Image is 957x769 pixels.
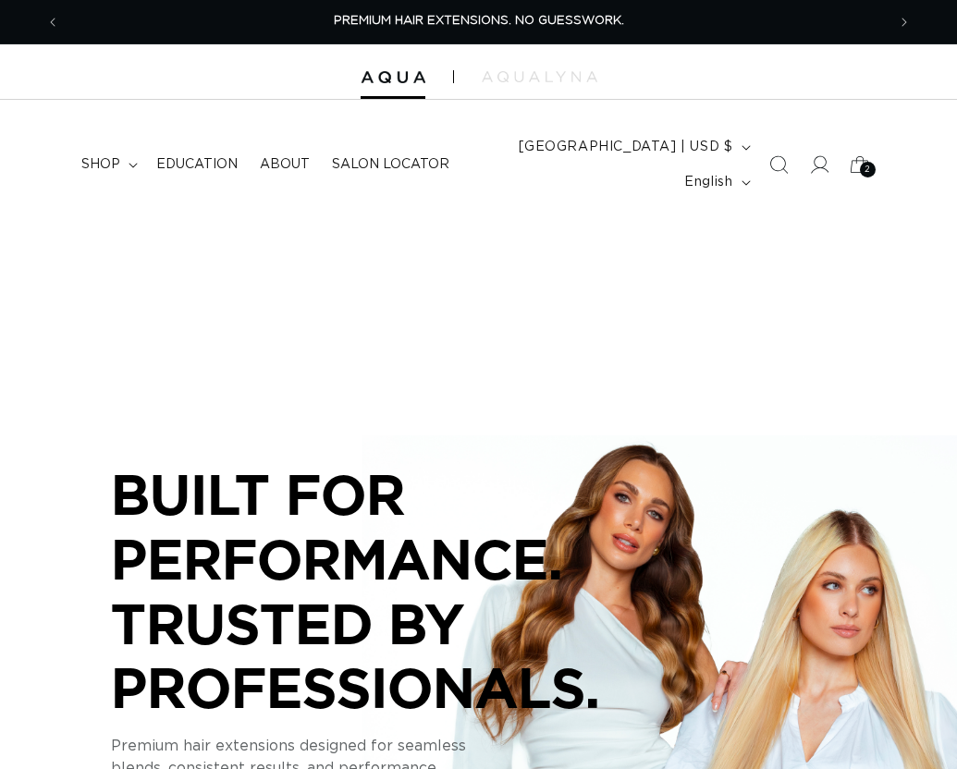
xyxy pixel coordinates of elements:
button: [GEOGRAPHIC_DATA] | USD $ [508,129,758,165]
a: Salon Locator [321,145,460,184]
span: shop [81,156,120,173]
button: English [673,165,757,200]
span: [GEOGRAPHIC_DATA] | USD $ [519,138,733,157]
span: Salon Locator [332,156,449,173]
summary: shop [70,145,145,184]
img: Aqua Hair Extensions [361,71,425,84]
img: aqualyna.com [482,71,597,82]
span: Education [156,156,238,173]
button: Next announcement [884,5,925,40]
a: Education [145,145,249,184]
button: Previous announcement [32,5,73,40]
a: About [249,145,321,184]
span: PREMIUM HAIR EXTENSIONS. NO GUESSWORK. [334,15,624,27]
p: BUILT FOR PERFORMANCE. TRUSTED BY PROFESSIONALS. [111,462,666,719]
span: English [684,173,732,192]
summary: Search [758,144,799,185]
span: 2 [865,162,871,177]
span: About [260,156,310,173]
